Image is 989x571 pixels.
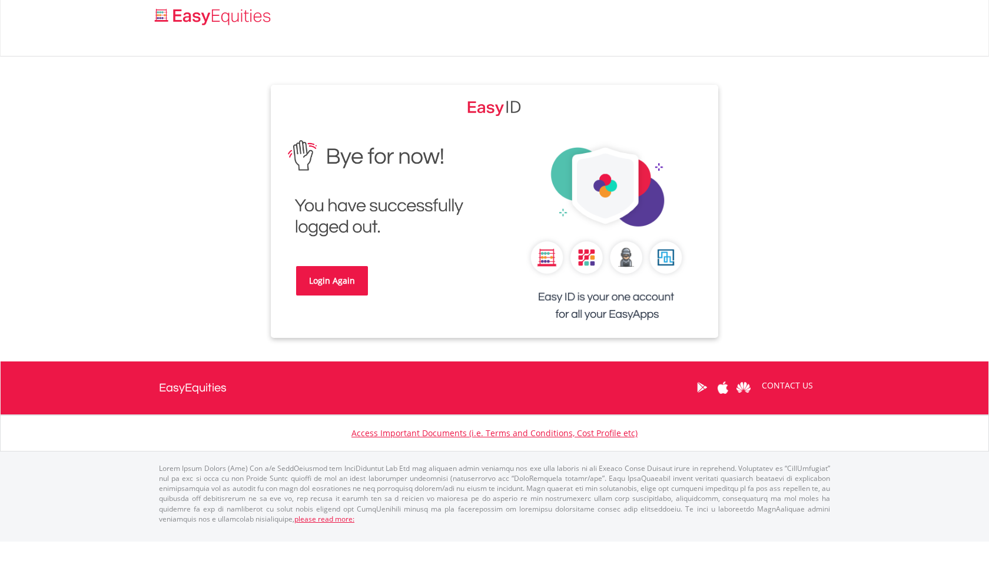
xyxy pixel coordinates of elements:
[280,132,486,245] img: EasyEquities
[152,7,276,26] img: EasyEquities_Logo.png
[733,369,754,406] a: Huawei
[150,3,276,26] a: Home page
[294,514,354,524] a: please read more:
[712,369,733,406] a: Apple
[296,266,368,296] a: Login Again
[692,369,712,406] a: Google Play
[503,132,709,338] img: EasyEquities
[351,427,638,439] a: Access Important Documents (i.e. Terms and Conditions, Cost Profile etc)
[159,463,830,524] p: Lorem Ipsum Dolors (Ame) Con a/e SeddOeiusmod tem InciDiduntut Lab Etd mag aliquaen admin veniamq...
[467,97,522,117] img: EasyEquities
[754,369,821,402] a: CONTACT US
[159,361,227,414] a: EasyEquities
